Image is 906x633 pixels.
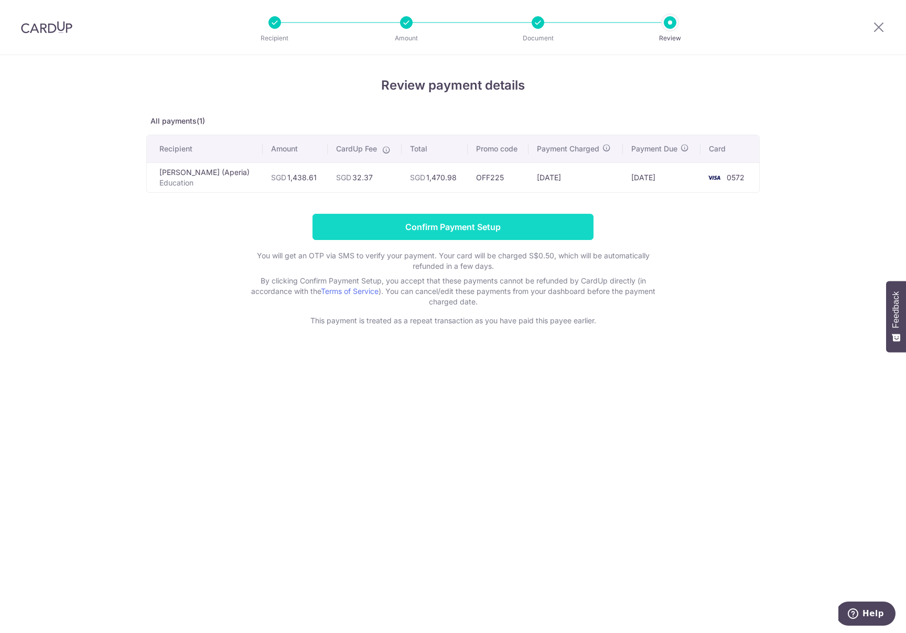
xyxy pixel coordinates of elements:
[336,173,351,182] span: SGD
[528,162,623,192] td: [DATE]
[891,291,901,328] span: Feedback
[631,144,677,154] span: Payment Due
[271,173,286,182] span: SGD
[368,33,445,43] p: Amount
[159,178,254,188] p: Education
[236,33,314,43] p: Recipient
[886,281,906,352] button: Feedback - Show survey
[263,135,328,162] th: Amount
[146,76,760,95] h4: Review payment details
[410,173,425,182] span: SGD
[631,33,709,43] p: Review
[328,162,402,192] td: 32.37
[727,173,745,182] span: 0572
[499,33,577,43] p: Document
[336,144,377,154] span: CardUp Fee
[312,214,594,240] input: Confirm Payment Setup
[402,162,468,192] td: 1,470.98
[263,162,328,192] td: 1,438.61
[623,162,700,192] td: [DATE]
[243,315,663,326] p: This payment is treated as a repeat transaction as you have paid this payee earlier.
[321,287,379,296] a: Terms of Service
[838,602,896,628] iframe: Opens a widget where you can find more information
[704,171,725,184] img: <span class="translation_missing" title="translation missing: en.account_steps.new_confirm_form.b...
[243,276,663,307] p: By clicking Confirm Payment Setup, you accept that these payments cannot be refunded by CardUp di...
[468,162,528,192] td: OFF225
[147,162,263,192] td: [PERSON_NAME] (Aperia)
[700,135,759,162] th: Card
[468,135,528,162] th: Promo code
[21,21,72,34] img: CardUp
[537,144,599,154] span: Payment Charged
[147,135,263,162] th: Recipient
[402,135,468,162] th: Total
[146,116,760,126] p: All payments(1)
[243,250,663,271] p: You will get an OTP via SMS to verify your payment. Your card will be charged S$0.50, which will ...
